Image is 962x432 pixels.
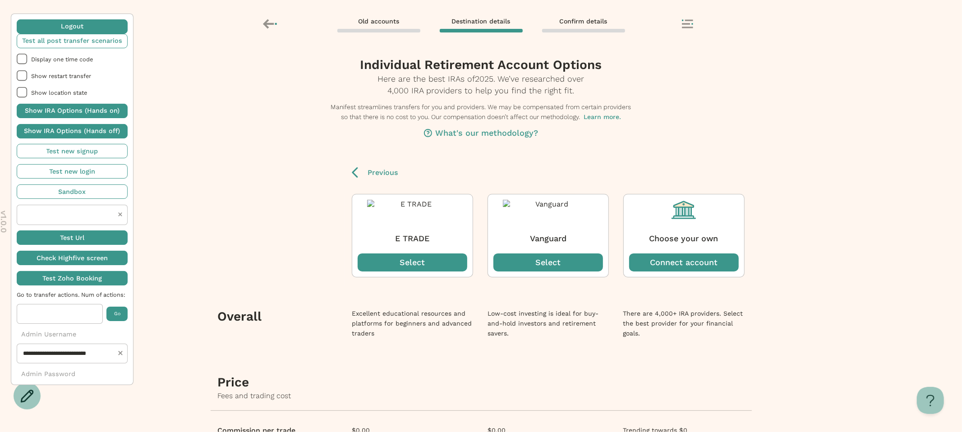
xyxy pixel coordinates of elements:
h4: Individual Retirement Account Options [190,57,772,73]
img: Vanguard [503,200,593,208]
button: What's our methodology? [424,127,539,139]
li: Show location state [17,87,128,98]
p: Choose your own [629,233,739,244]
button: Test Zoho Booking [17,271,128,285]
span: Show location state [31,89,128,96]
button: Test new login [17,164,128,179]
li: Display one time code [17,54,128,64]
p: Learn more. [584,112,621,122]
div: Fees and trading cost [218,391,745,401]
div: There are 4,000+ IRA providers. Select the best provider for your financial goals. [623,308,745,338]
span: Confirm details [560,17,608,25]
p: Select [535,257,561,268]
span: Destination details [452,17,511,25]
span: Previous [368,167,398,178]
p: What's our methodology? [436,127,539,139]
p: E TRADE [358,233,467,244]
div: Excellent educational resources and platforms for beginners and advanced traders [352,308,473,338]
p: Connect account [650,257,718,268]
button: Show IRA Options (Hands off) [17,124,128,138]
p: Vanguard [493,233,603,244]
button: Sandbox [17,184,128,199]
button: Connect account [629,253,739,271]
p: Select [400,257,425,268]
h4: Price [218,374,745,391]
button: Logout [17,19,128,34]
p: Admin Username [17,330,128,339]
button: Select [358,253,467,271]
h4: Overall [218,308,338,325]
span: Show restart transfer [31,73,128,79]
button: Go [106,307,128,321]
button: Test Url [17,230,128,245]
img: E TRADE [367,200,457,208]
button: Show IRA Options (Hands on) [17,104,128,118]
p: Admin Password [17,369,128,379]
span: Go to transfer actions. Num of actions: [17,291,128,298]
li: Show restart transfer [17,70,128,81]
span: Old accounts [358,17,399,25]
button: Learn more. [580,112,621,122]
p: Here are the best IRAs of 2025 . We’ve researched over 4,000 IRA providers to help you find the r... [190,73,772,97]
p: Manifest streamlines transfers for you and providers. We may be compensated from certain provider... [190,102,772,122]
span: Display one time code [31,56,128,63]
iframe: Toggle Customer Support [917,387,944,414]
button: Select [493,253,603,271]
button: Test all post transfer scenarios [17,34,128,48]
div: Low-cost investing is ideal for buy-and-hold investors and retirement savers. [488,308,609,338]
button: Previous [352,167,398,178]
button: Test new signup [17,144,128,158]
img: Choose your own [639,200,729,220]
button: Check Highfive screen [17,251,128,265]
